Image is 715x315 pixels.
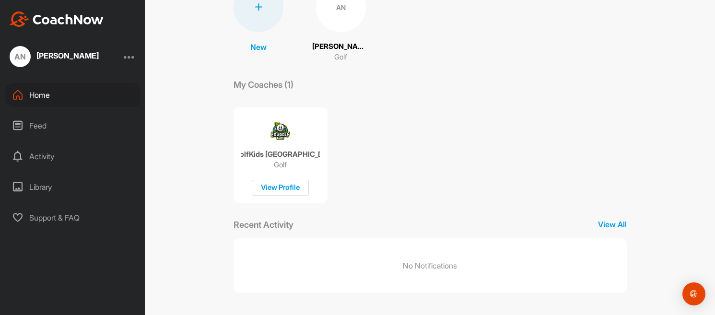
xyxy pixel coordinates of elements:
p: [PERSON_NAME] [312,41,370,52]
div: Open Intercom Messenger [682,282,705,305]
div: Feed [5,114,141,138]
div: Activity [5,144,141,168]
div: View Profile [252,180,309,196]
p: Golf [334,52,347,63]
div: [PERSON_NAME] [36,52,99,59]
p: My Coaches (1) [234,78,293,91]
p: No Notifications [403,260,457,271]
img: CoachNow [10,12,104,27]
p: View All [598,219,627,230]
div: Home [5,83,141,107]
img: coach avatar [266,117,295,146]
p: New [250,41,267,53]
p: Recent Activity [234,218,293,231]
div: Support & FAQ [5,206,141,230]
p: Golf [274,160,287,170]
div: AN [10,46,31,67]
p: EduGolfKids [GEOGRAPHIC_DATA] [241,150,320,159]
div: Library [5,175,141,199]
